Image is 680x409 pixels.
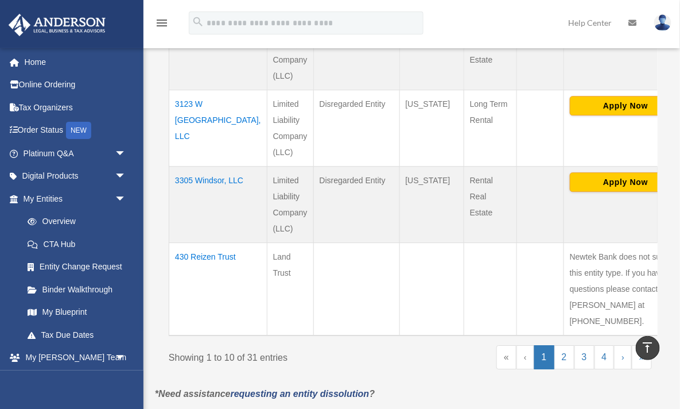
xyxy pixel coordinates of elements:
[169,243,267,336] td: 430 Reizen Trust
[399,90,464,167] td: [US_STATE]
[5,14,109,36] img: Anderson Advisors Platinum Portal
[574,345,594,369] a: 3
[169,90,267,167] td: 3123 W [GEOGRAPHIC_DATA], LLC
[8,369,143,392] a: My Documentsarrow_drop_down
[641,341,655,354] i: vertical_align_top
[115,369,138,392] span: arrow_drop_down
[8,96,143,119] a: Tax Organizers
[115,187,138,211] span: arrow_drop_down
[313,14,399,90] td: Disregarded Entity
[155,389,375,399] em: *Need assistance ?
[16,278,138,301] a: Binder Walkthrough
[169,14,267,90] td: 309 Buckeye, LLC
[8,119,143,142] a: Order StatusNEW
[464,14,516,90] td: Rental Real Estate
[554,345,574,369] a: 2
[115,142,138,165] span: arrow_drop_down
[399,14,464,90] td: [US_STATE]
[8,187,138,210] a: My Entitiesarrow_drop_down
[16,233,138,256] a: CTA Hub
[115,165,138,188] span: arrow_drop_down
[267,14,313,90] td: Limited Liability Company (LLC)
[594,345,615,369] a: 4
[516,345,534,369] a: Previous
[66,122,91,139] div: NEW
[115,346,138,370] span: arrow_drop_down
[8,74,143,97] a: Online Ordering
[8,165,143,188] a: Digital Productsarrow_drop_down
[267,167,313,243] td: Limited Liability Company (LLC)
[267,90,313,167] td: Limited Liability Company (LLC)
[8,142,143,165] a: Platinum Q&Aarrow_drop_down
[614,345,632,369] a: Next
[16,323,138,346] a: Tax Due Dates
[8,51,143,74] a: Home
[267,243,313,336] td: Land Trust
[313,167,399,243] td: Disregarded Entity
[169,345,402,366] div: Showing 1 to 10 of 31 entries
[16,301,138,324] a: My Blueprint
[313,90,399,167] td: Disregarded Entity
[155,16,169,30] i: menu
[464,90,516,167] td: Long Term Rental
[632,345,652,369] a: Last
[16,210,132,233] a: Overview
[636,336,660,360] a: vertical_align_top
[654,14,671,31] img: User Pic
[169,167,267,243] td: 3305 Windsor, LLC
[399,167,464,243] td: [US_STATE]
[496,345,516,369] a: First
[534,345,554,369] a: 1
[155,20,169,30] a: menu
[16,256,138,279] a: Entity Change Request
[464,167,516,243] td: Rental Real Estate
[8,346,143,369] a: My [PERSON_NAME] Teamarrow_drop_down
[231,389,370,399] a: requesting an entity dissolution
[192,16,204,28] i: search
